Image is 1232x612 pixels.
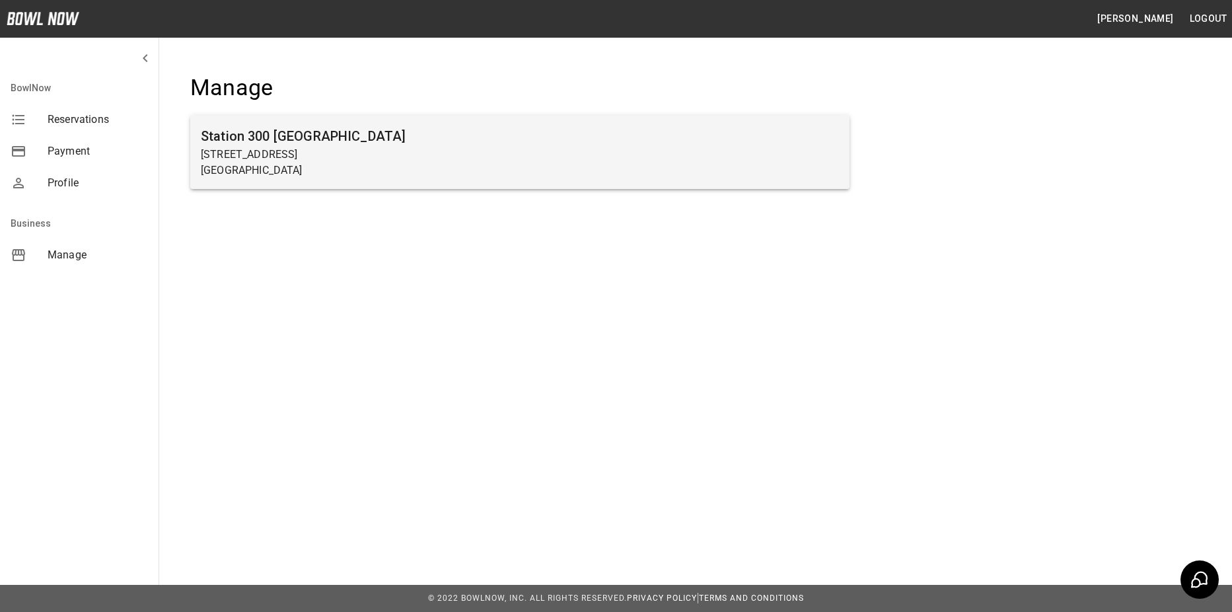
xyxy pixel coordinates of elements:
[48,112,148,128] span: Reservations
[48,175,148,191] span: Profile
[201,163,839,178] p: [GEOGRAPHIC_DATA]
[190,74,850,102] h4: Manage
[201,126,839,147] h6: Station 300 [GEOGRAPHIC_DATA]
[48,143,148,159] span: Payment
[7,12,79,25] img: logo
[48,247,148,263] span: Manage
[1092,7,1178,31] button: [PERSON_NAME]
[201,147,839,163] p: [STREET_ADDRESS]
[428,593,627,603] span: © 2022 BowlNow, Inc. All Rights Reserved.
[1184,7,1232,31] button: Logout
[699,593,804,603] a: Terms and Conditions
[627,593,697,603] a: Privacy Policy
